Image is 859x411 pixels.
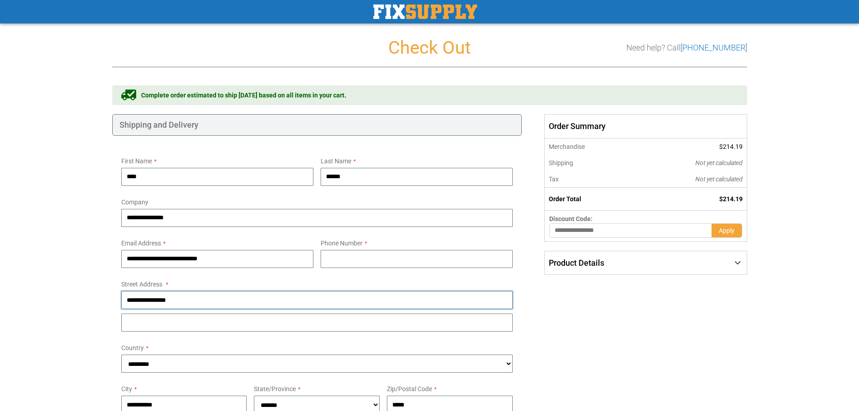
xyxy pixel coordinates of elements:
span: State/Province [254,385,296,393]
span: First Name [121,157,152,165]
span: Street Address [121,281,162,288]
th: Tax [545,171,634,188]
span: Order Summary [544,114,747,139]
span: Company [121,199,148,206]
h1: Check Out [112,38,747,58]
span: Last Name [321,157,351,165]
button: Apply [712,223,742,238]
span: $214.19 [719,143,743,150]
span: Discount Code: [549,215,593,222]
th: Merchandise [545,139,634,155]
a: store logo [373,5,477,19]
span: Zip/Postal Code [387,385,432,393]
span: Not yet calculated [695,175,743,183]
span: City [121,385,132,393]
span: Complete order estimated to ship [DATE] based on all items in your cart. [141,91,346,100]
span: Not yet calculated [695,159,743,166]
span: Email Address [121,240,161,247]
span: Shipping [549,159,573,166]
span: Country [121,344,144,351]
span: $214.19 [719,195,743,203]
span: Phone Number [321,240,363,247]
h3: Need help? Call [626,43,747,52]
a: [PHONE_NUMBER] [680,43,747,52]
span: Apply [719,227,735,234]
strong: Order Total [549,195,581,203]
div: Shipping and Delivery [112,114,522,136]
img: Fix Industrial Supply [373,5,477,19]
span: Product Details [549,258,604,268]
